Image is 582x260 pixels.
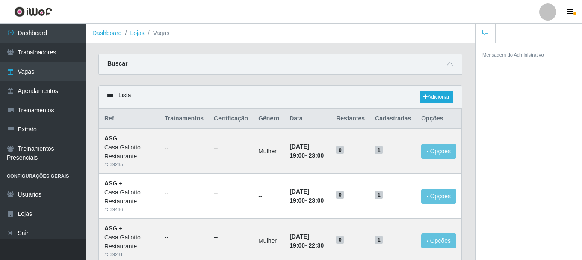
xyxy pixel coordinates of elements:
[420,91,453,103] a: Adicionar
[309,197,324,204] time: 23:00
[421,189,456,204] button: Opções
[290,188,324,204] strong: -
[336,146,344,154] span: 0
[375,236,383,244] span: 1
[336,191,344,199] span: 0
[104,143,154,161] div: Casa Galiotto Restaurante
[104,161,154,168] div: # 339265
[130,30,144,36] a: Lojas
[104,251,154,258] div: # 339281
[375,191,383,199] span: 1
[253,129,284,173] td: Mulher
[86,24,475,43] nav: breadcrumb
[209,109,253,129] th: Certificação
[104,180,122,187] strong: ASG +
[214,143,248,152] ul: --
[421,233,456,248] button: Opções
[104,206,154,213] div: # 339466
[290,143,324,159] strong: -
[104,233,154,251] div: Casa Galiotto Restaurante
[421,144,456,159] button: Opções
[482,52,544,57] small: Mensagem do Administrativo
[92,30,122,36] a: Dashboard
[104,225,122,232] strong: ASG +
[165,233,204,242] ul: --
[331,109,370,129] th: Restantes
[107,60,127,67] strong: Buscar
[99,109,160,129] th: Ref
[104,188,154,206] div: Casa Galiotto Restaurante
[309,152,324,159] time: 23:00
[284,109,331,129] th: Data
[290,188,309,204] time: [DATE] 19:00
[165,143,204,152] ul: --
[145,29,170,38] li: Vagas
[375,146,383,154] span: 1
[160,109,209,129] th: Trainamentos
[336,236,344,244] span: 0
[165,188,204,197] ul: --
[309,242,324,249] time: 22:30
[104,135,117,142] strong: ASG
[14,6,52,17] img: CoreUI Logo
[416,109,461,129] th: Opções
[214,188,248,197] ul: --
[290,143,309,159] time: [DATE] 19:00
[214,233,248,242] ul: --
[370,109,416,129] th: Cadastradas
[253,174,284,219] td: --
[99,86,462,108] div: Lista
[290,233,324,249] strong: -
[290,233,309,249] time: [DATE] 19:00
[253,109,284,129] th: Gênero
